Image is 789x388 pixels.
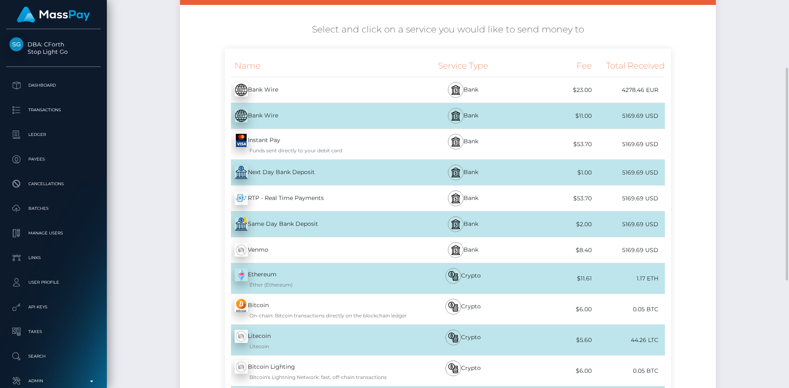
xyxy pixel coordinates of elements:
[592,300,665,319] div: 0.05 BTC
[225,294,408,324] div: Bitcoin
[408,325,518,355] div: Crypto
[235,147,408,154] div: Funds sent directly to your debit card
[592,189,665,208] div: 5169.69 USD
[6,346,101,367] a: Search
[6,149,101,170] a: Payees
[6,321,101,342] a: Taxes
[235,343,408,350] div: Litecoin
[518,300,592,319] div: $6.00
[592,331,665,349] div: 44.26 LTC
[592,81,665,99] div: 4278.46 EUR
[518,215,592,234] div: $2.00
[235,312,408,319] div: On-chain: Bitcoin transactions directly on the blockchain ledger
[6,124,101,145] a: Ledger
[225,325,408,355] div: Litecoin
[225,104,408,127] div: Bank Wire
[235,243,248,257] img: wMhJQYtZFAryAAAAABJRU5ErkJggg==
[408,77,518,103] div: Bank
[186,23,709,36] h5: Select and click on a service you would like to send money to
[9,178,97,190] p: Cancellations
[225,239,408,262] div: Venmo
[235,192,248,205] img: wcGC+PCrrIMMAAAAABJRU5ErkJggg==
[451,85,461,95] img: bank.svg
[9,276,97,289] p: User Profile
[225,55,408,77] div: Name
[451,245,461,255] img: bank.svg
[448,363,458,373] img: bitcoin.svg
[592,269,665,288] div: 1.17 ETH
[235,166,248,179] img: 8MxdlsaCuGbAAAAAElFTkSuQmCC
[235,134,248,147] img: QwWugUCNyICDhMjofT14yaqUfddCM6mkz1jyhlzQJMfnoYLnQKBG4sBBx5acn+Idg5zKpHvf4PMFFwNoJ2cDAAAAAASUVORK5...
[9,37,23,51] img: Stop Light Go
[518,331,592,349] div: $5.60
[6,297,101,317] a: API Keys
[6,174,101,194] a: Cancellations
[6,41,101,55] span: DBA: CForth Stop Light Go
[225,129,408,159] div: Instant Pay
[235,360,248,374] img: wMhJQYtZFAryAAAAABJRU5ErkJggg==
[518,189,592,208] div: $53.70
[9,104,97,116] p: Transactions
[518,107,592,125] div: $11.00
[9,252,97,264] p: Links
[9,326,97,338] p: Taxes
[9,153,97,165] p: Payees
[235,268,248,281] img: z+HV+S+XklAdAAAAABJRU5ErkJggg==
[592,107,665,125] div: 5169.69 USD
[518,362,592,380] div: $6.00
[6,198,101,219] a: Batches
[9,375,97,387] p: Admin
[448,271,458,281] img: bitcoin.svg
[9,227,97,239] p: Manage Users
[408,186,518,211] div: Bank
[518,135,592,154] div: $53.70
[451,137,461,147] img: bank.svg
[592,215,665,234] div: 5169.69 USD
[592,241,665,259] div: 5169.69 USD
[592,163,665,182] div: 5169.69 USD
[408,129,518,159] div: Bank
[518,269,592,288] div: $11.61
[235,299,248,312] img: zxlM9hkiQ1iKKYMjuOruv9zc3NfAFPM+lQmnX+Hwj+0b3s+QqDAAAAAElFTkSuQmCC
[6,223,101,243] a: Manage Users
[9,202,97,215] p: Batches
[225,78,408,101] div: Bank Wire
[235,83,248,96] img: E16AAAAAElFTkSuQmCC
[225,161,408,184] div: Next Day Bank Deposit
[451,168,461,177] img: bank.svg
[518,81,592,99] div: $23.00
[451,111,461,121] img: bank.svg
[225,263,408,294] div: Ethereum
[235,281,408,289] div: Ether (Ethereum)
[225,187,408,210] div: RTP - Real Time Payments
[451,193,461,203] img: bank.svg
[518,55,592,77] div: Fee
[6,75,101,96] a: Dashboard
[225,213,408,236] div: Same Day Bank Deposit
[225,356,408,386] div: Bitcoin Lighting
[448,333,458,342] img: bitcoin.svg
[408,55,518,77] div: Service Type
[518,163,592,182] div: $1.00
[9,129,97,141] p: Ledger
[17,7,90,23] img: MassPay Logo
[9,301,97,313] p: API Keys
[235,330,248,343] img: wMhJQYtZFAryAAAAABJRU5ErkJggg==
[235,109,248,122] img: E16AAAAAElFTkSuQmCC
[592,362,665,380] div: 0.05 BTC
[408,237,518,263] div: Bank
[9,79,97,92] p: Dashboard
[451,219,461,229] img: bank.svg
[408,356,518,386] div: Crypto
[448,302,458,312] img: bitcoin.svg
[235,374,408,381] div: Bitcoin's Lightning Network: fast, off-chain transactions
[6,272,101,293] a: User Profile
[518,241,592,259] div: $8.40
[6,100,101,120] a: Transactions
[9,350,97,363] p: Search
[592,135,665,154] div: 5169.69 USD
[408,294,518,324] div: Crypto
[408,160,518,185] div: Bank
[6,248,101,268] a: Links
[235,218,248,231] img: uObGLS8Ltq9ceZQwppFW9RMbi2NbuedY4gAAAABJRU5ErkJggg==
